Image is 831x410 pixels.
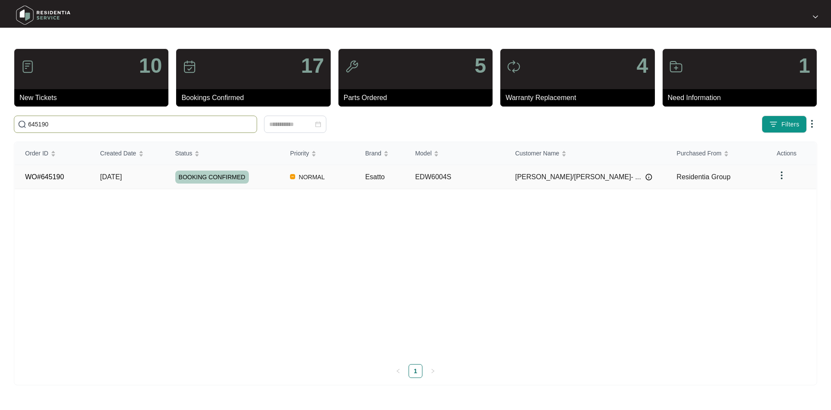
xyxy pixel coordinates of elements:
th: Customer Name [505,142,666,165]
span: Residentia Group [676,173,731,181]
li: 1 [409,364,422,378]
img: search-icon [18,120,26,129]
li: Next Page [426,364,440,378]
span: Model [415,149,432,158]
p: Warranty Replacement [506,93,654,103]
img: icon [669,60,683,74]
p: Bookings Confirmed [181,93,330,103]
span: Esatto [365,173,385,181]
td: EDW6004S [405,165,505,189]
th: Order ID [15,142,90,165]
p: 10 [139,55,162,76]
img: Vercel Logo [290,174,295,179]
span: [PERSON_NAME]/[PERSON_NAME]- ... [515,172,641,182]
img: residentia service logo [13,2,74,28]
span: NORMAL [295,172,328,182]
span: BOOKING CONFIRMED [175,171,249,184]
th: Created Date [90,142,164,165]
img: Info icon [645,174,652,181]
img: dropdown arrow [776,170,787,181]
img: icon [183,60,196,74]
th: Status [165,142,280,165]
span: Order ID [25,149,48,158]
th: Brand [355,142,405,165]
img: icon [21,60,35,74]
span: right [430,368,435,374]
p: 1 [799,55,810,76]
th: Purchased From [666,142,766,165]
p: Need Information [668,93,817,103]
input: Search by Order Id, Assignee Name, Customer Name, Brand and Model [28,119,253,129]
p: 17 [301,55,324,76]
img: icon [345,60,359,74]
th: Actions [766,142,816,165]
a: 1 [409,365,422,378]
li: Previous Page [391,364,405,378]
p: 4 [637,55,648,76]
button: left [391,364,405,378]
img: icon [507,60,521,74]
span: left [396,368,401,374]
img: filter icon [769,120,778,129]
span: Filters [781,120,799,129]
span: Created Date [100,149,136,158]
p: New Tickets [19,93,168,103]
span: Purchased From [676,149,721,158]
img: dropdown arrow [807,119,817,129]
th: Priority [280,142,354,165]
p: Parts Ordered [344,93,493,103]
button: filter iconFilters [762,116,807,133]
img: dropdown arrow [813,15,818,19]
span: [DATE] [100,173,122,181]
p: 5 [474,55,486,76]
span: Customer Name [515,149,559,158]
button: right [426,364,440,378]
th: Model [405,142,505,165]
span: Priority [290,149,309,158]
a: WO#645190 [25,173,64,181]
span: Status [175,149,193,158]
span: Brand [365,149,381,158]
